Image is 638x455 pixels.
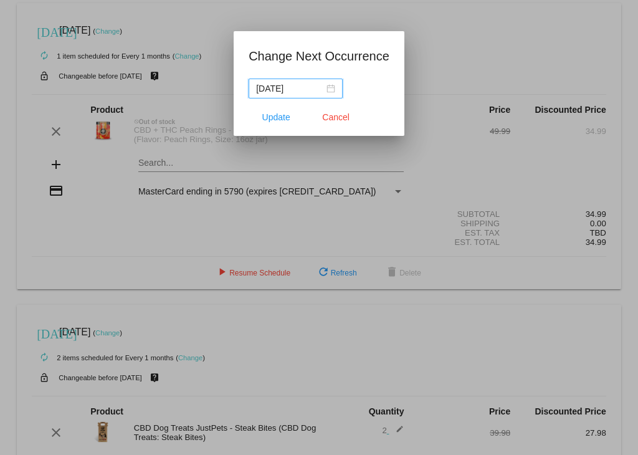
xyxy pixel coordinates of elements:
[262,112,290,122] span: Update
[249,106,303,128] button: Update
[249,46,389,66] h1: Change Next Occurrence
[256,82,324,95] input: Select date
[308,106,363,128] button: Close dialog
[322,112,350,122] span: Cancel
